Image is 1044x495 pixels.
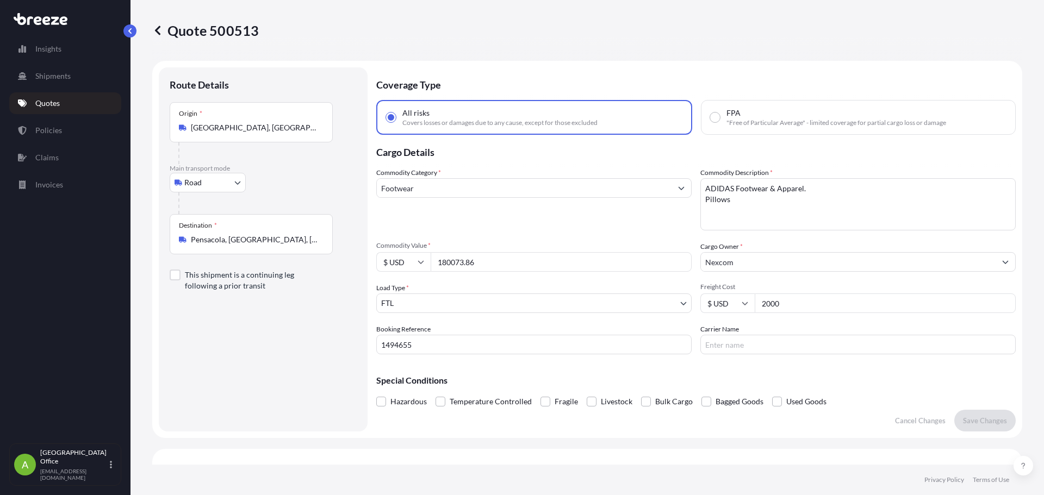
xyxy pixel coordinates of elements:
button: Save Changes [954,410,1016,431]
p: Main transport mode [170,164,357,173]
p: Policies [35,125,62,136]
span: Commodity Value [376,241,692,250]
span: Road [184,177,202,188]
p: Insights [35,43,61,54]
div: Origin [179,109,202,118]
a: Policies [9,120,121,141]
span: Bagged Goods [716,393,763,410]
p: Quotes [35,98,60,109]
input: Select a commodity type [377,178,672,198]
input: Your internal reference [376,335,692,354]
input: Full name [701,252,996,272]
span: Covers losses or damages due to any cause, except for those excluded [402,118,598,127]
button: Cancel Changes [886,410,954,431]
span: FPA [726,108,741,118]
p: Save Changes [963,415,1007,426]
a: Terms of Use [973,475,1009,484]
button: Show suggestions [996,252,1015,272]
button: FTL [376,293,692,313]
span: Livestock [601,393,632,410]
input: Destination [191,234,319,245]
input: Type amount [431,252,692,272]
span: Bulk Cargo [655,393,693,410]
span: Hazardous [390,393,427,410]
a: Shipments [9,65,121,87]
div: Destination [179,221,217,230]
p: Cancel Changes [895,415,946,426]
p: Route Details [170,78,229,91]
label: This shipment is a continuing leg following a prior transit [185,270,324,291]
span: Load Type [376,283,409,293]
a: Privacy Policy [924,475,964,484]
p: Cargo Details [376,135,1016,167]
input: Enter name [700,335,1016,354]
span: Used Goods [786,393,826,410]
a: Insights [9,38,121,60]
p: [EMAIL_ADDRESS][DOMAIN_NAME] [40,468,108,481]
input: Origin [191,122,319,133]
label: Commodity Category [376,167,441,178]
p: Invoices [35,179,63,190]
span: FTL [381,298,394,309]
input: All risksCovers losses or damages due to any cause, except for those excluded [386,112,396,122]
a: Claims [9,147,121,168]
p: Special Conditions [376,376,1016,385]
label: Cargo Owner [700,241,743,252]
p: Shipments [35,71,71,82]
p: Claims [35,152,59,163]
span: Fragile [555,393,578,410]
label: Booking Reference [376,324,431,335]
label: Commodity Description [700,167,773,178]
input: FPA"Free of Particular Average" - limited coverage for partial cargo loss or damage [710,112,720,122]
label: Carrier Name [700,324,739,335]
span: All risks [402,108,430,118]
span: Freight Cost [700,283,1016,291]
p: Coverage Type [376,67,1016,100]
span: "Free of Particular Average" - limited coverage for partial cargo loss or damage [726,118,946,127]
button: Show suggestions [672,178,691,198]
input: Enter amount [755,293,1016,313]
textarea: ADIDAS Footwear & Apparel. Pillows [700,178,1016,230]
p: Quote 500513 [152,22,259,39]
button: Select transport [170,173,246,192]
a: Quotes [9,92,121,114]
span: Temperature Controlled [450,393,532,410]
a: Invoices [9,174,121,196]
span: A [22,459,28,470]
p: [GEOGRAPHIC_DATA] Office [40,448,108,466]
